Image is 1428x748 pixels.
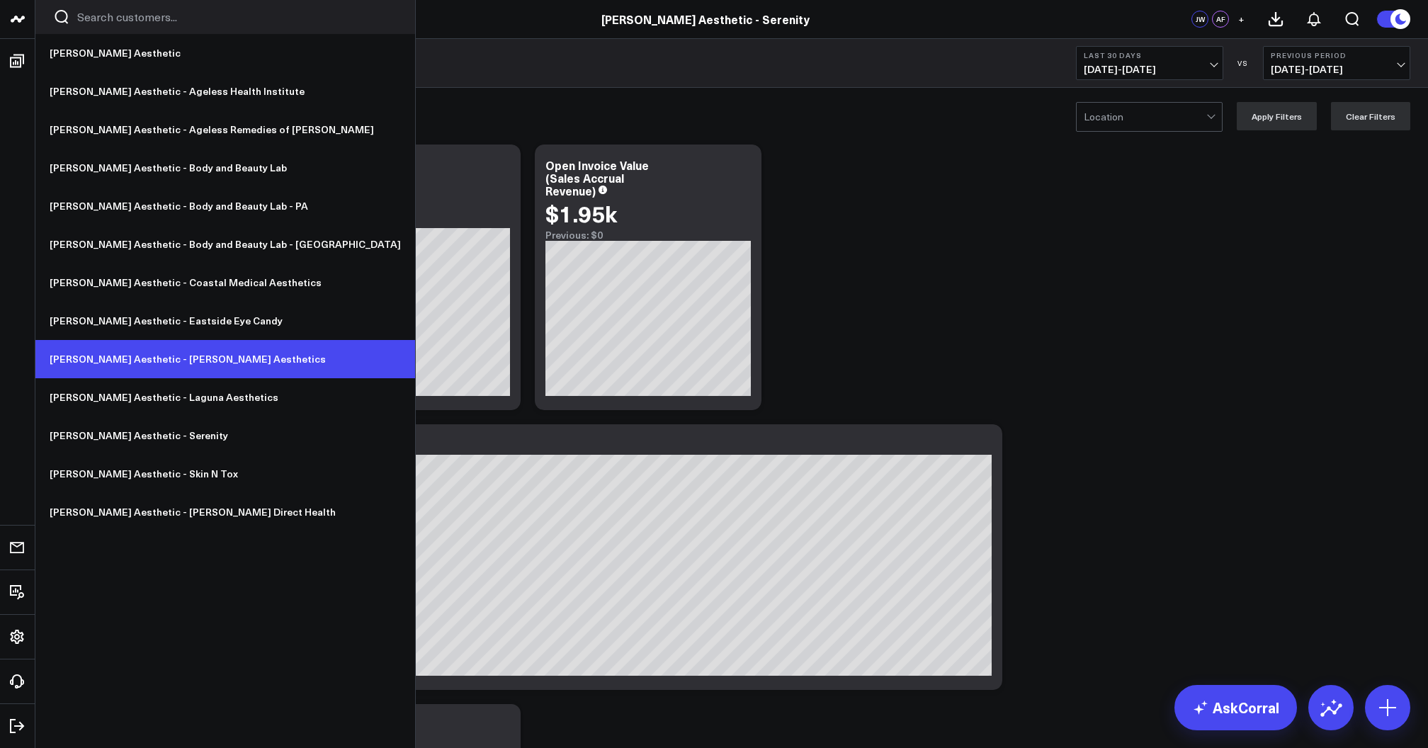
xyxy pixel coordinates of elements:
[35,416,415,455] a: [PERSON_NAME] Aesthetic - Serenity
[545,157,649,198] div: Open Invoice Value (Sales Accrual Revenue)
[1271,64,1402,75] span: [DATE] - [DATE]
[35,378,415,416] a: [PERSON_NAME] Aesthetic - Laguna Aesthetics
[35,340,415,378] a: [PERSON_NAME] Aesthetic - [PERSON_NAME] Aesthetics
[35,302,415,340] a: [PERSON_NAME] Aesthetic - Eastside Eye Candy
[35,110,415,149] a: [PERSON_NAME] Aesthetic - Ageless Remedies of [PERSON_NAME]
[545,200,617,226] div: $1.95k
[35,149,415,187] a: [PERSON_NAME] Aesthetic - Body and Beauty Lab
[1271,51,1402,59] b: Previous Period
[1084,64,1215,75] span: [DATE] - [DATE]
[1238,14,1245,24] span: +
[1331,102,1410,130] button: Clear Filters
[1232,11,1249,28] button: +
[601,11,810,27] a: [PERSON_NAME] Aesthetic - Serenity
[35,263,415,302] a: [PERSON_NAME] Aesthetic - Coastal Medical Aesthetics
[35,72,415,110] a: [PERSON_NAME] Aesthetic - Ageless Health Institute
[35,493,415,531] a: [PERSON_NAME] Aesthetic - [PERSON_NAME] Direct Health
[35,187,415,225] a: [PERSON_NAME] Aesthetic - Body and Beauty Lab - PA
[1191,11,1208,28] div: JW
[1212,11,1229,28] div: AF
[1076,46,1223,80] button: Last 30 Days[DATE]-[DATE]
[35,225,415,263] a: [PERSON_NAME] Aesthetic - Body and Beauty Lab - [GEOGRAPHIC_DATA]
[35,34,415,72] a: [PERSON_NAME] Aesthetic
[545,229,751,241] div: Previous: $0
[35,455,415,493] a: [PERSON_NAME] Aesthetic - Skin N Tox
[1230,59,1256,67] div: VS
[77,9,397,25] input: Search customers input
[1174,685,1297,730] a: AskCorral
[1263,46,1410,80] button: Previous Period[DATE]-[DATE]
[53,8,70,25] button: Search customers button
[1237,102,1317,130] button: Apply Filters
[1084,51,1215,59] b: Last 30 Days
